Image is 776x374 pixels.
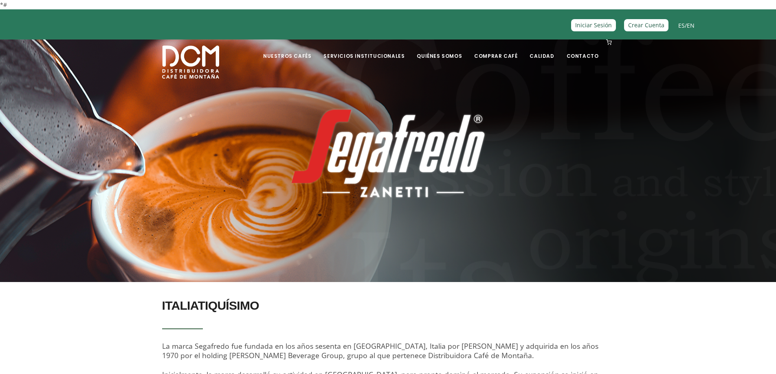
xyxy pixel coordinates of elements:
[624,19,668,31] a: Crear Cuenta
[412,40,467,59] a: Quiénes Somos
[678,21,695,30] span: /
[678,22,685,29] a: ES
[571,19,616,31] a: Iniciar Sesión
[258,40,316,59] a: Nuestros Cafés
[562,40,604,59] a: Contacto
[162,294,614,317] h2: ITALIATIQUÍSIMO
[525,40,559,59] a: Calidad
[469,40,522,59] a: Comprar Café
[687,22,695,29] a: EN
[319,40,409,59] a: Servicios Institucionales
